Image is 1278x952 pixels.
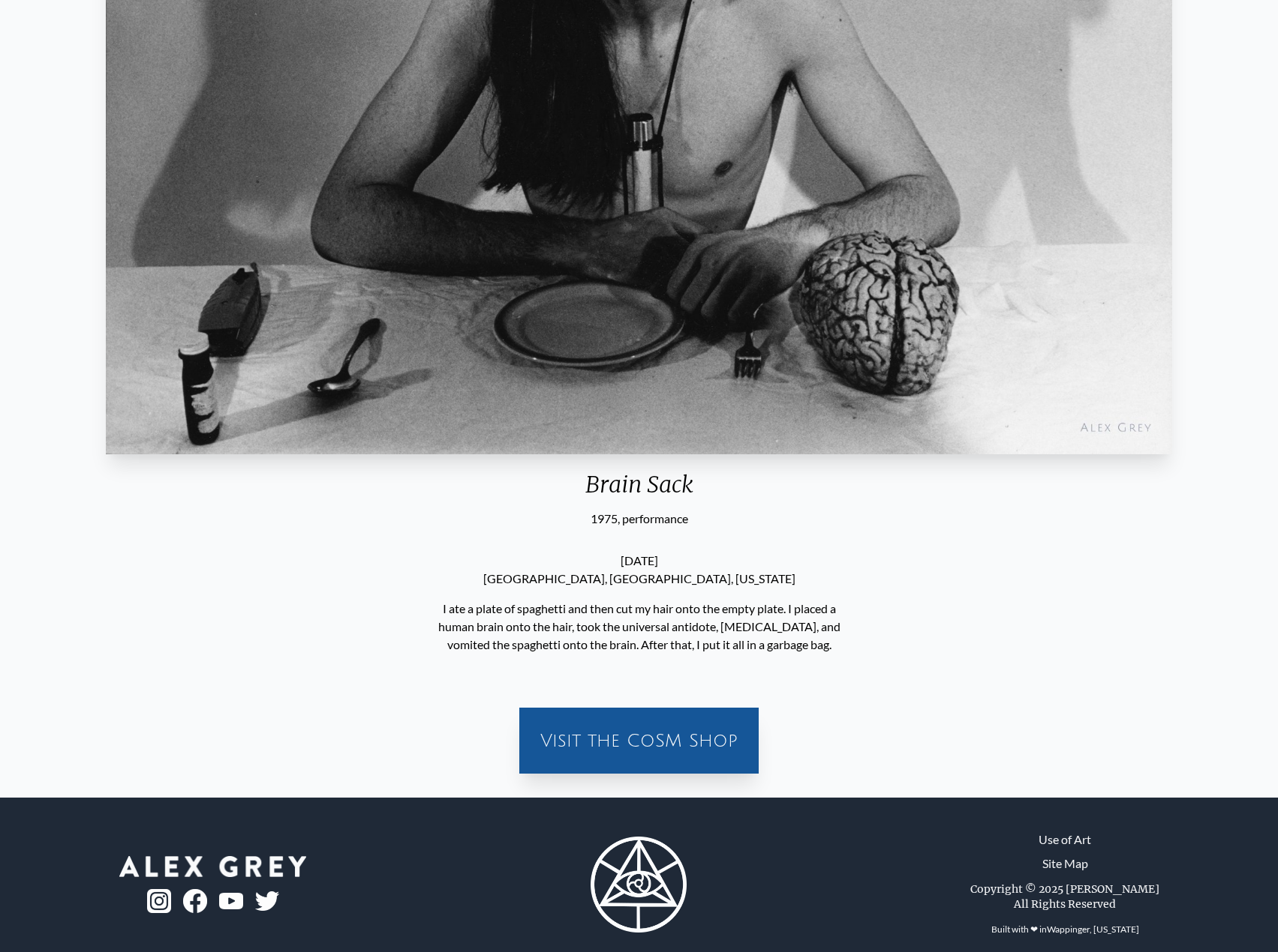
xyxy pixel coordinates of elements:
img: youtube-logo.png [219,893,243,910]
img: fb-logo.png [183,889,207,913]
img: twitter-logo.png [255,891,279,911]
div: Brain Sack [100,471,1178,510]
a: Site Map [1042,855,1088,873]
div: Built with ❤ in [985,918,1145,942]
a: Wappinger, [US_STATE] [1047,924,1139,935]
img: ig-logo.png [147,889,171,913]
div: Copyright © 2025 [PERSON_NAME] [970,882,1159,897]
div: All Rights Reserved [1014,897,1116,912]
div: 1975, performance [100,510,1178,528]
p: I ate a plate of spaghetti and then cut my hair onto the empty plate. I placed a human brain onto... [425,594,853,660]
a: Visit the CoSM Shop [528,717,750,765]
a: Use of Art [1039,831,1091,849]
p: [DATE] [GEOGRAPHIC_DATA], [GEOGRAPHIC_DATA], [US_STATE] [425,546,853,594]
